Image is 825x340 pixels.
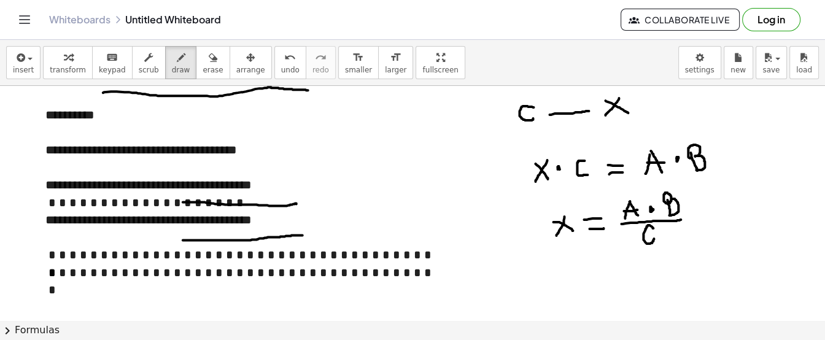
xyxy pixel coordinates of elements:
[274,46,306,79] button: undoundo
[49,14,110,26] a: Whiteboards
[621,9,740,31] button: Collaborate Live
[685,66,715,74] span: settings
[756,46,787,79] button: save
[390,50,401,65] i: format_size
[172,66,190,74] span: draw
[306,46,336,79] button: redoredo
[165,46,197,79] button: draw
[345,66,372,74] span: smaller
[203,66,223,74] span: erase
[789,46,819,79] button: load
[139,66,159,74] span: scrub
[284,50,296,65] i: undo
[43,46,93,79] button: transform
[15,10,34,29] button: Toggle navigation
[230,46,272,79] button: arrange
[312,66,329,74] span: redo
[762,66,780,74] span: save
[99,66,126,74] span: keypad
[338,46,379,79] button: format_sizesmaller
[352,50,364,65] i: format_size
[6,46,41,79] button: insert
[742,8,800,31] button: Log in
[631,14,729,25] span: Collaborate Live
[236,66,265,74] span: arrange
[315,50,327,65] i: redo
[796,66,812,74] span: load
[92,46,133,79] button: keyboardkeypad
[281,66,300,74] span: undo
[106,50,118,65] i: keyboard
[13,66,34,74] span: insert
[724,46,753,79] button: new
[416,46,465,79] button: fullscreen
[678,46,721,79] button: settings
[730,66,746,74] span: new
[50,66,86,74] span: transform
[132,46,166,79] button: scrub
[385,66,406,74] span: larger
[378,46,413,79] button: format_sizelarger
[196,46,230,79] button: erase
[422,66,458,74] span: fullscreen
